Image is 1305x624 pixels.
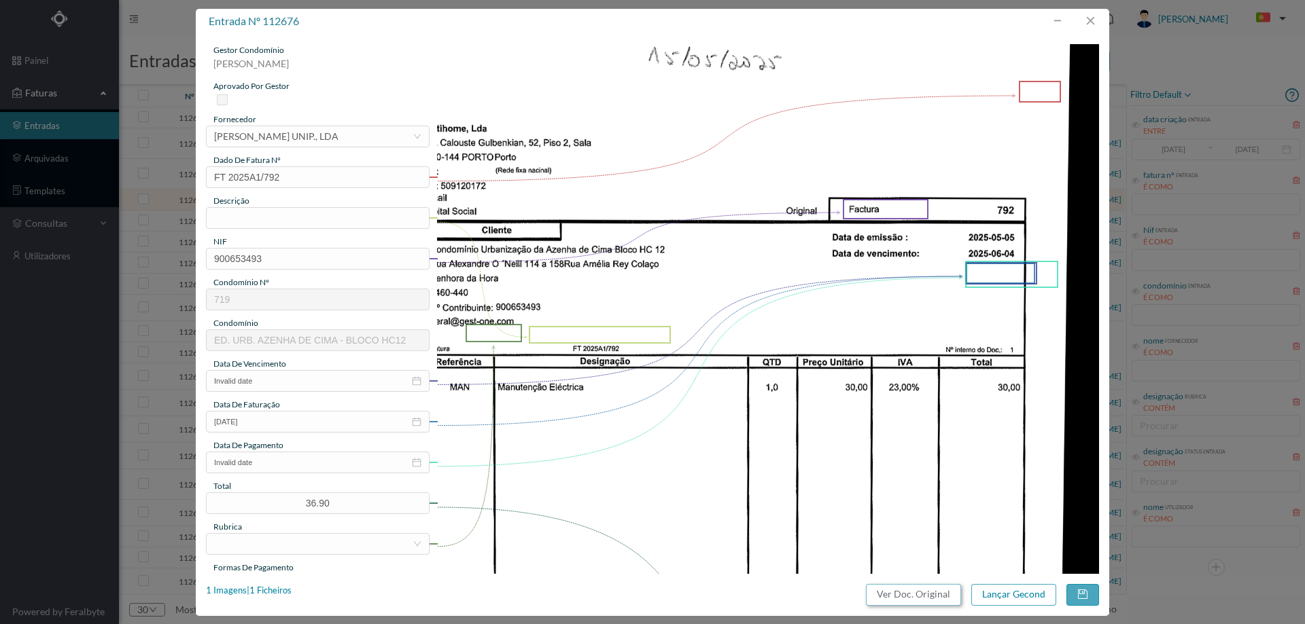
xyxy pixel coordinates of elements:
span: data de vencimento [213,359,286,369]
div: 1 Imagens | 1 Ficheiros [206,584,292,598]
span: descrição [213,196,249,206]
div: PAULO MAGALHÃES FERREIRA UNIP., LDA [214,126,338,147]
span: NIF [213,236,227,246]
span: entrada nº 112676 [209,14,299,27]
i: icon: calendar [412,458,421,467]
span: aprovado por gestor [213,81,290,91]
span: gestor condomínio [213,45,284,55]
div: [PERSON_NAME] [206,56,430,80]
i: icon: calendar [412,376,421,386]
span: fornecedor [213,114,256,124]
span: Formas de Pagamento [213,562,294,572]
span: data de faturação [213,399,280,409]
span: total [213,481,231,491]
i: icon: down [413,540,421,548]
button: Ver Doc. Original [866,584,961,606]
button: PT [1245,7,1291,29]
span: dado de fatura nº [213,155,281,165]
span: data de pagamento [213,440,283,450]
i: icon: down [413,132,421,141]
span: condomínio nº [213,277,269,287]
span: rubrica [213,521,242,532]
button: Lançar Gecond [971,584,1056,606]
span: condomínio [213,318,258,328]
i: icon: calendar [412,417,421,426]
